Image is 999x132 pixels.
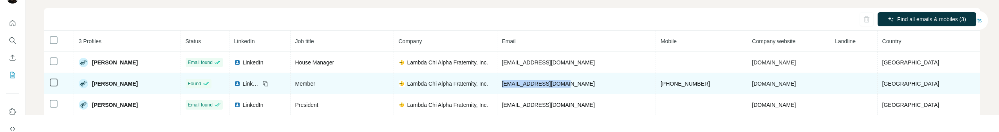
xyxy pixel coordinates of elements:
[243,80,260,88] span: LinkedIn
[399,102,405,108] img: company-logo
[234,81,240,87] img: LinkedIn logo
[243,101,264,109] span: LinkedIn
[188,59,213,66] span: Email found
[188,80,201,87] span: Found
[878,12,976,26] button: Find all emails & mobiles (3)
[234,38,255,44] span: LinkedIn
[835,38,856,44] span: Landline
[6,33,19,48] button: Search
[882,102,939,108] span: [GEOGRAPHIC_DATA]
[186,38,201,44] span: Status
[92,101,138,109] span: [PERSON_NAME]
[661,81,710,87] span: [PHONE_NUMBER]
[295,38,314,44] span: Job title
[407,80,488,88] span: Lambda Chi Alpha Fraternity, Inc.
[295,59,334,66] span: House Manager
[502,81,595,87] span: [EMAIL_ADDRESS][DOMAIN_NAME]
[79,100,88,110] img: Avatar
[399,81,405,87] img: company-logo
[882,38,901,44] span: Country
[661,38,677,44] span: Mobile
[752,38,795,44] span: Company website
[752,102,796,108] span: [DOMAIN_NAME]
[234,59,240,66] img: LinkedIn logo
[234,102,240,108] img: LinkedIn logo
[6,16,19,30] button: Quick start
[92,80,138,88] span: [PERSON_NAME]
[882,59,939,66] span: [GEOGRAPHIC_DATA]
[6,68,19,82] button: My lists
[295,102,318,108] span: President
[188,101,213,108] span: Email found
[752,59,796,66] span: [DOMAIN_NAME]
[752,81,796,87] span: [DOMAIN_NAME]
[6,104,19,119] button: Use Surfe on LinkedIn
[243,59,264,66] span: LinkedIn
[502,59,595,66] span: [EMAIL_ADDRESS][DOMAIN_NAME]
[407,59,488,66] span: Lambda Chi Alpha Fraternity, Inc.
[92,59,138,66] span: [PERSON_NAME]
[295,81,315,87] span: Member
[6,51,19,65] button: Enrich CSV
[407,101,488,109] span: Lambda Chi Alpha Fraternity, Inc.
[399,59,405,66] img: company-logo
[502,102,595,108] span: [EMAIL_ADDRESS][DOMAIN_NAME]
[79,38,101,44] span: 3 Profiles
[79,58,88,67] img: Avatar
[399,38,422,44] span: Company
[882,81,939,87] span: [GEOGRAPHIC_DATA]
[502,38,516,44] span: Email
[897,15,966,23] span: Find all emails & mobiles (3)
[79,79,88,88] img: Avatar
